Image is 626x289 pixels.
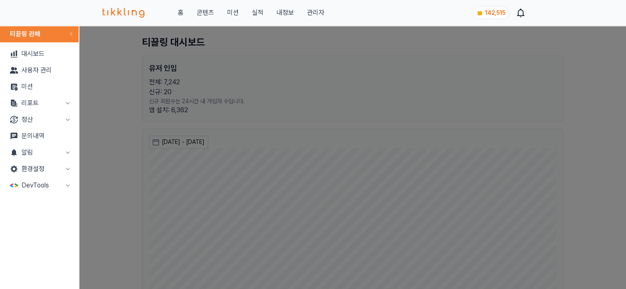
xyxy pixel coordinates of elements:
[102,8,145,18] img: 티끌링
[3,62,75,79] a: 사용자 관리
[3,46,75,62] a: 대시보드
[276,8,293,18] a: 내정보
[3,79,75,95] a: 미션
[477,10,483,16] img: coin
[3,177,75,194] button: DevTools
[3,95,75,111] button: 리포트
[3,144,75,161] button: 알림
[307,8,324,18] a: 관리자
[3,161,75,177] button: 환경설정
[196,8,214,18] a: 콘텐츠
[3,111,75,128] button: 정산
[485,9,505,16] span: 142,515
[3,128,75,144] a: 문의내역
[227,8,238,18] button: 미션
[251,8,263,18] a: 실적
[177,8,183,18] a: 홈
[473,7,507,19] a: coin 142,515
